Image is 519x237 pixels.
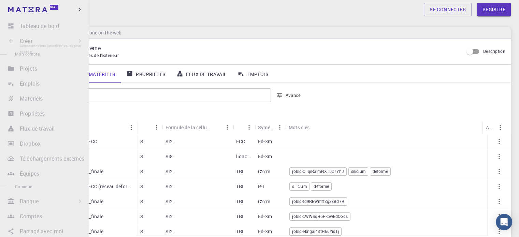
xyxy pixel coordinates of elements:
[165,168,173,175] font: Si2
[162,121,233,134] div: Formule de la cellule unitaire
[314,183,329,189] font: déformé
[236,213,243,220] font: TRI
[233,121,255,134] div: Treillis
[165,198,173,205] font: Si2
[258,183,265,190] font: P-1
[140,168,145,175] font: Si
[186,71,227,77] font: Flux de travail
[15,51,40,57] font: Mon compte
[258,213,272,220] font: Fd-3m
[247,71,269,77] font: Emplois
[258,198,270,205] font: C2/m
[140,183,145,190] font: Si
[236,168,243,175] font: TRI
[292,213,347,219] font: jobId-cWWSqH6FkbwEdQods
[292,198,344,204] font: jobId-td9REWmffZg3xBd7R
[244,122,255,133] button: Menu
[140,153,145,160] font: Si
[69,183,135,190] font: Silicium FCC (réseau déformé)
[292,168,344,174] font: jobId-CTqiRaimNXTLC7YhJ
[430,6,466,13] font: Se connecter
[236,228,243,235] font: TRI
[15,184,32,189] font: Commun
[151,122,162,133] button: Menu
[258,228,272,235] font: Fd-3m
[424,3,472,16] a: Se connecter
[236,153,255,160] font: lionceau
[274,90,304,101] button: Avancé
[140,213,145,220] font: Si
[140,122,151,133] button: Trier
[258,153,272,160] font: Fd-3m
[255,121,285,134] div: Symétrie
[482,121,506,134] div: Actes
[165,183,173,190] font: Si2
[258,168,270,175] font: C2/m
[292,183,306,189] font: silicium
[8,7,47,12] img: logo
[236,183,243,190] font: TRI
[373,168,388,174] font: déformé
[274,122,285,133] button: Menu
[292,228,338,234] font: jobId-ekngai43tH6uYisTj
[236,198,243,205] font: TRI
[165,213,173,220] font: Si2
[258,138,272,145] font: Fd-3m
[289,124,309,131] font: Mots clés
[495,122,506,133] button: Menu
[482,6,505,13] font: Registre
[258,124,277,131] font: Symétrie
[477,3,511,16] a: Registre
[285,121,514,134] div: Mots clés
[222,122,233,133] button: Menu
[137,121,162,134] div: Formule
[351,168,365,174] font: silicium
[140,138,145,145] font: Si
[165,124,229,131] font: Formule de la cellule unitaire
[486,124,498,131] font: Actes
[78,29,121,36] h6: Anyone on the web
[285,92,301,98] font: Avancé
[496,214,512,230] div: Ouvrir Intercom Messenger
[165,228,173,235] font: Si2
[66,121,137,134] div: Nom
[165,138,173,145] font: Si2
[483,48,505,54] font: Description
[309,122,320,133] button: Trier
[236,138,245,145] font: FCC
[236,122,247,133] button: Trier
[211,122,222,133] button: Trier
[89,71,116,77] font: Matériels
[140,198,145,205] font: Si
[165,153,173,160] font: Si8
[136,71,165,77] font: Propriétés
[140,228,145,235] font: Si
[126,122,137,133] button: Menu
